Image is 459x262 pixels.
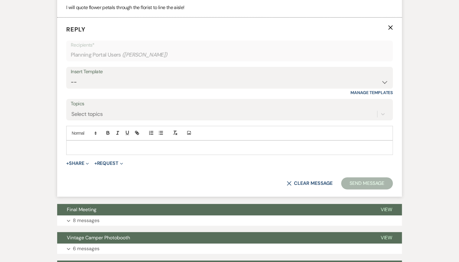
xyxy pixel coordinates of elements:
[371,232,402,244] button: View
[66,161,69,166] span: +
[71,41,388,49] p: Recipients*
[66,25,86,33] span: Reply
[71,67,388,76] div: Insert Template
[57,215,402,226] button: 8 messages
[94,161,97,166] span: +
[341,177,393,189] button: Send Message
[57,244,402,254] button: 6 messages
[380,234,392,241] span: View
[57,232,371,244] button: Vintage Camper Photobooth
[371,204,402,215] button: View
[71,110,103,118] div: Select topics
[57,204,371,215] button: Final Meeting
[380,206,392,213] span: View
[350,90,393,95] a: Manage Templates
[71,49,388,61] div: Planning Portal Users
[122,51,168,59] span: ( [PERSON_NAME] )
[67,234,130,241] span: Vintage Camper Photobooth
[66,161,89,166] button: Share
[73,217,99,224] p: 8 messages
[94,161,123,166] button: Request
[287,181,333,186] button: Clear message
[67,206,96,213] span: Final Meeting
[71,100,388,108] label: Topics
[66,4,393,11] p: I will quote flower petals through the florist to line the aisle!
[73,245,99,253] p: 6 messages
